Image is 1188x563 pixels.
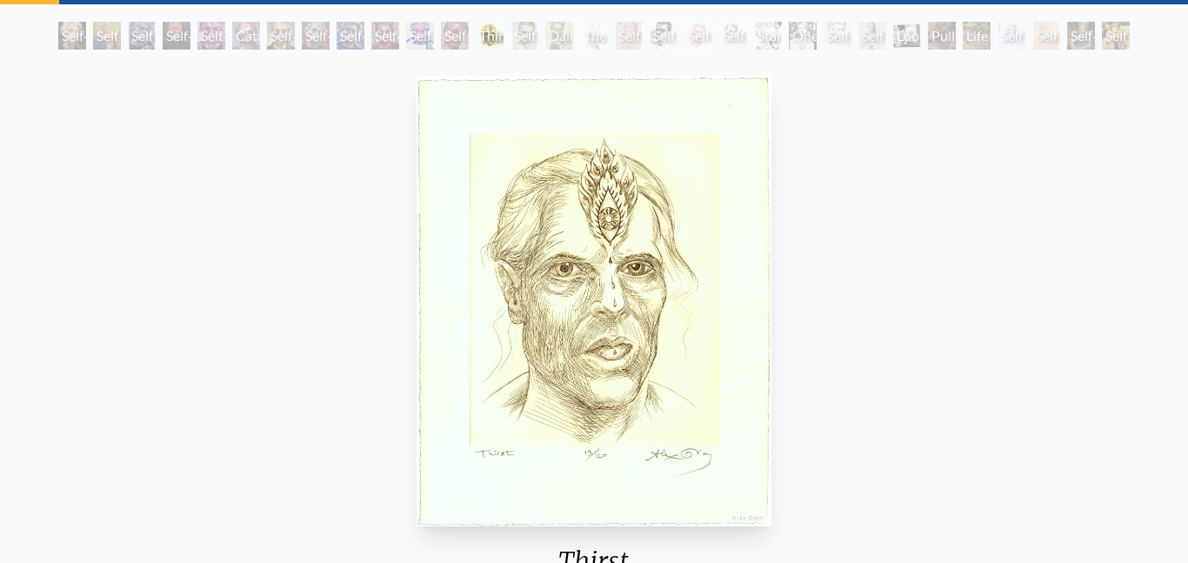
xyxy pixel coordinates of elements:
[441,22,469,50] div: Self-Portrait
[93,22,121,50] div: Self-Portrait
[511,22,538,50] div: Self-Portrait (Age [DEMOGRAPHIC_DATA])
[719,22,747,50] div: Self-Portrait (Age [DEMOGRAPHIC_DATA])
[998,22,1025,50] div: Self-Portrait (Age [DEMOGRAPHIC_DATA])
[545,22,573,50] div: Daibutsu
[580,22,608,50] div: The Imp of Inspiration
[476,22,504,50] div: Thirst
[302,22,330,50] div: Self-Portrait
[789,22,817,50] div: One Light Self-Portrait
[893,22,921,50] div: Looking Back (Self-Portrait, Age [DEMOGRAPHIC_DATA])
[1032,22,1060,50] div: Self-Portrait (Age [DEMOGRAPHIC_DATA])
[824,22,851,50] div: Self-Portrait (Age [DEMOGRAPHIC_DATA]) Tripping
[650,22,677,50] div: Self Portrait (Age [DEMOGRAPHIC_DATA])
[267,22,295,50] div: Self-Portrait
[128,22,156,50] div: Self-Portrait
[1067,22,1095,50] div: Self-Portrait (Age [DEMOGRAPHIC_DATA])
[197,22,225,50] div: Self-Portrait
[1102,22,1130,50] div: Self-Portrait (Age [DEMOGRAPHIC_DATA])
[963,22,991,50] div: Life Cycle (Self-Portrait, Age [DEMOGRAPHIC_DATA])
[58,22,86,50] div: Self-Portrait
[858,22,886,50] div: Self-Portrait (Age [DEMOGRAPHIC_DATA])
[928,22,956,50] div: Pulling Apart (Self-Portrait, Age [DEMOGRAPHIC_DATA])
[371,22,399,50] div: Self-Portrait
[417,76,771,526] img: Thirst-2010-Alex-Grey-watermarked.jpeg
[163,22,190,50] div: Self-Portrait
[232,22,260,50] div: Cataract
[615,22,643,50] div: Self-Portrait (Age [DEMOGRAPHIC_DATA]) New Father
[406,22,434,50] div: Self-Portrait
[337,22,364,50] div: Self-Portrait
[754,22,782,50] div: Staring Down the Great Chain of Being
[684,22,712,50] div: Self-Portrait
